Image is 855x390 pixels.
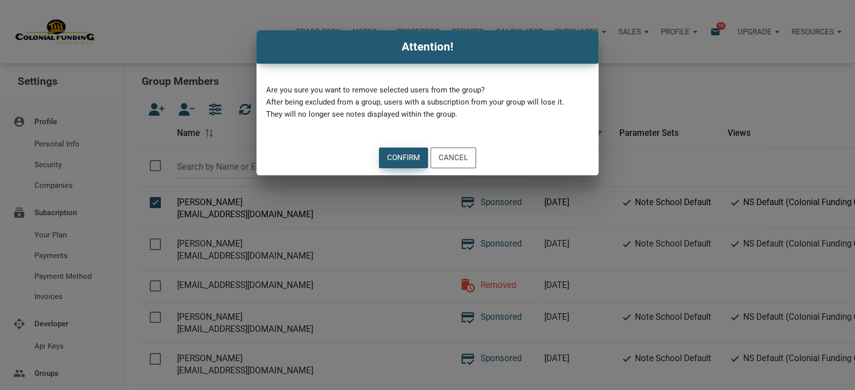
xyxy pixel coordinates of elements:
div: After being excluded from a group, users with a subscription from your group will lose it. [266,96,589,108]
div: Are you sure you want to remove selected users from the group? [266,84,589,96]
button: Cancel [431,148,476,168]
div: Cancel [439,152,468,164]
h4: Attention! [264,38,591,56]
div: Confirm [387,152,420,164]
button: Confirm [379,148,428,168]
div: They will no longer see notes displayed within the group. [266,108,589,120]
